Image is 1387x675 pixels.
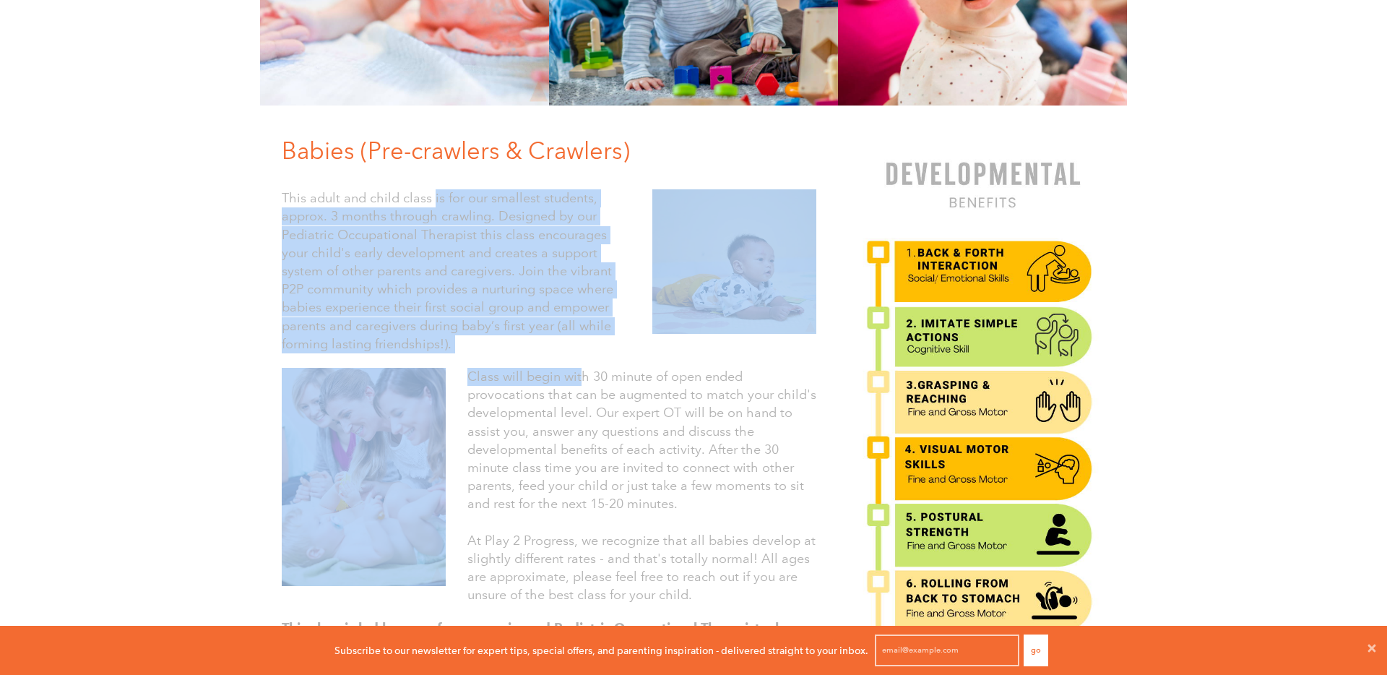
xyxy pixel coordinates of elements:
[282,134,827,168] h1: Babies (Pre-crawlers & Crawlers)
[875,635,1019,666] input: email@example.com
[334,642,868,658] p: Subscribe to our newsletter for expert tips, special offers, and parenting inspiration - delivere...
[467,533,816,603] font: At Play 2 Progress, we recognize that all babies develop at slightly different rates - and that's...
[282,620,791,654] strong: This class is led by one of our experienced Pediatric Occupational Therapist who specializes in s...
[467,369,816,512] font: Class will begin with 30 minute of open ended provocations that can be augmented to match your ch...
[282,190,613,352] font: This adult and child class is for our smallest students, approx. 3 months through crawling. Desig...
[1024,635,1048,666] button: Go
